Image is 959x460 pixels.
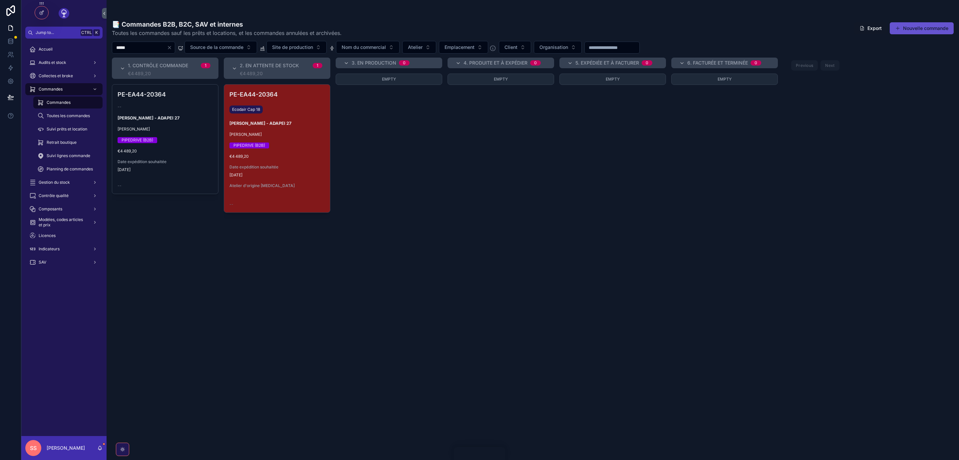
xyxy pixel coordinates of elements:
span: Empty [606,77,620,82]
span: 3. En production [352,60,396,66]
span: [PERSON_NAME] [118,126,150,132]
a: Suivi lignes commande [33,150,103,162]
span: Audits et stock [39,60,66,65]
span: Planning de commandes [47,166,93,172]
span: Retrait boutique [47,140,77,145]
h3: [PERSON_NAME] - ADAPEI 27 [229,120,325,126]
span: Site de production [272,44,313,51]
div: 1 [205,63,206,68]
div: €4 489,20 [128,71,210,76]
a: Suivi prêts et location [33,123,103,135]
div: 1 [317,63,318,68]
span: Empty [382,77,396,82]
a: Composants [25,203,103,215]
span: Commandes [39,87,63,92]
span: Jump to... [36,30,78,35]
span: Atelier d'origine [MEDICAL_DATA] [229,183,325,188]
span: Commandes [47,100,71,105]
a: SAV [25,256,103,268]
a: Audits et stock [25,57,103,69]
span: Atelier [408,44,423,51]
button: Select Button [534,41,582,54]
span: Date expédition souhaitée [229,164,325,170]
button: Select Button [439,41,488,54]
span: Indicateurs [39,246,60,252]
span: Suivi prêts et location [47,126,87,132]
button: Select Button [499,41,531,54]
span: Modèles, codes articles et prix [39,217,87,228]
div: 0 [534,60,537,66]
a: Indicateurs [25,243,103,255]
span: -- [118,183,122,188]
a: Accueil [25,43,103,55]
span: Ctrl [81,29,93,36]
span: Gestion du stock [39,180,70,185]
span: [PERSON_NAME] [229,132,262,137]
span: K [94,30,99,35]
h4: PE-EA44-20364 [118,90,213,99]
a: Commandes [25,83,103,95]
span: -- [118,104,122,110]
span: Ecodair Cap 18 [232,107,260,112]
h1: 📑 Commandes B2B, B2C, SAV et internes [112,20,342,29]
span: Collectes et broke [39,73,73,79]
div: 0 [755,60,757,66]
span: €4 489,20 [118,148,213,154]
span: [DATE] [118,167,213,172]
span: Empty [494,77,508,82]
a: Toutes les commandes [33,110,103,122]
span: Accueil [39,47,53,52]
span: Licences [39,233,56,238]
button: Nouvelle commande [890,22,954,34]
span: Organisation [539,44,568,51]
img: App logo [59,8,69,19]
button: Select Button [266,41,327,54]
span: [DATE] [229,172,325,178]
span: -- [229,202,233,207]
p: [PERSON_NAME] [47,445,85,451]
a: Contrôle qualité [25,190,103,202]
span: 5. Expédiée et à facturer [575,60,639,66]
span: SS [30,444,37,452]
span: Composants [39,206,62,212]
button: Select Button [402,41,436,54]
span: Client [504,44,517,51]
a: PE-EA44-20364--[PERSON_NAME] - ADAPEI 27[PERSON_NAME]PIPEDRIVE (B2B)€4 489,20Date expédition souh... [112,84,218,194]
span: 2. En attente de stock [240,62,299,69]
a: Planning de commandes [33,163,103,175]
a: Collectes et broke [25,70,103,82]
h3: [PERSON_NAME] - ADAPEI 27 [118,115,213,121]
div: PIPEDRIVE (B2B) [122,137,153,143]
button: Jump to...CtrlK [25,27,103,39]
a: Commandes [33,97,103,109]
a: PE-EA44-20364Ecodair Cap 18[PERSON_NAME] - ADAPEI 27[PERSON_NAME]PIPEDRIVE (B2B)€4 489,20Date exp... [224,84,330,213]
h4: PE-EA44-20364 [229,90,325,99]
button: Select Button [184,41,257,54]
span: Contrôle qualité [39,193,69,198]
div: scrollable content [21,39,107,277]
button: Select Button [336,41,400,54]
a: Licences [25,230,103,242]
div: 0 [403,60,406,66]
a: Modèles, codes articles et prix [25,216,103,228]
span: 4. Produite et à expédier [464,60,527,66]
button: Export [854,22,887,34]
button: Clear [167,45,175,50]
a: Retrait boutique [33,136,103,148]
span: Source de la commande [190,44,243,51]
div: €4 489,20 [240,71,322,76]
a: Gestion du stock [25,176,103,188]
span: Toutes les commandes [47,113,90,118]
span: SAV [39,260,46,265]
span: 6. Facturée et terminée [687,60,748,66]
div: PIPEDRIVE (B2B) [233,142,265,148]
span: Suivi lignes commande [47,153,90,158]
div: 0 [646,60,648,66]
span: €4 489,20 [229,154,325,159]
span: Date expédition souhaitée [118,159,213,164]
span: Toutes les commandes sauf les prêts et locations, et les commandes annulées et archivées. [112,29,342,37]
span: 1. Contrôle Commande [128,62,188,69]
span: Emplacement [445,44,475,51]
span: Nom du commercial [342,44,386,51]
